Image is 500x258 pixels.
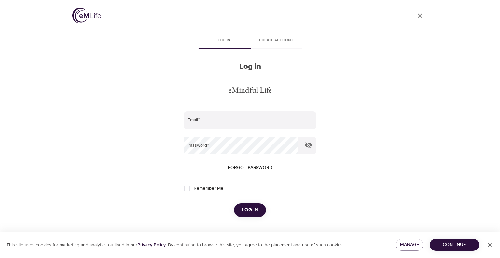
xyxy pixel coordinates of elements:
[72,8,101,23] img: logo
[229,84,272,96] div: eMindful Life
[184,33,316,49] div: disabled tabs example
[254,37,298,44] span: Create account
[225,162,275,174] button: Forgot password
[430,239,479,251] button: Continue
[184,62,316,71] h2: Log in
[137,242,166,248] a: Privacy Policy
[412,8,428,23] a: close
[244,230,256,237] div: OR
[234,203,266,217] button: Log in
[202,37,246,44] span: Log in
[401,241,418,249] span: Manage
[228,164,272,172] span: Forgot password
[194,185,223,192] span: Remember Me
[435,241,474,249] span: Continue
[396,239,423,251] button: Manage
[242,206,258,214] span: Log in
